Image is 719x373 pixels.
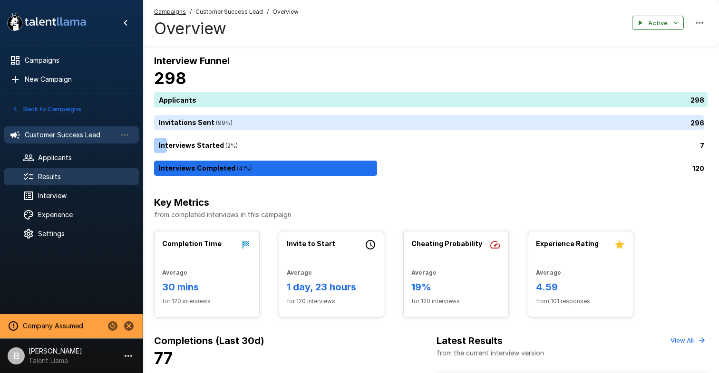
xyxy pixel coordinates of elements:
b: Latest Results [437,335,503,346]
b: Interview Funnel [154,55,230,67]
h6: 19% [411,279,501,295]
span: from 101 responses [536,296,625,306]
p: 7 [700,141,704,151]
b: 77 [154,348,173,368]
span: / [190,7,192,17]
b: Key Metrics [154,197,209,208]
b: Average [536,269,561,276]
b: Average [287,269,312,276]
h6: 4.59 [536,279,625,295]
u: Campaigns [154,8,186,15]
b: Average [162,269,187,276]
span: / [267,7,269,17]
span: Customer Success Lead [195,7,263,17]
span: Overview [272,7,299,17]
button: View All [668,333,708,348]
b: Cheating Probability [411,239,482,248]
p: 120 [692,163,704,173]
button: Active [632,16,684,30]
p: 296 [690,118,704,128]
h6: 30 mins [162,279,252,295]
h6: 1 day, 23 hours [287,279,376,295]
span: for 120 interviews [411,296,501,306]
b: 298 [154,68,186,88]
p: from completed interviews in this campaign [154,210,708,220]
b: Completions (Last 30d) [154,335,264,346]
h4: Overview [154,19,299,38]
span: for 120 interviews [287,296,376,306]
span: for 120 interviews [162,296,252,306]
b: Experience Rating [536,239,599,248]
p: from the current interview version [437,348,544,358]
b: Completion Time [162,239,222,248]
b: Invite to Start [287,239,335,248]
p: 298 [690,95,704,105]
b: Average [411,269,437,276]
